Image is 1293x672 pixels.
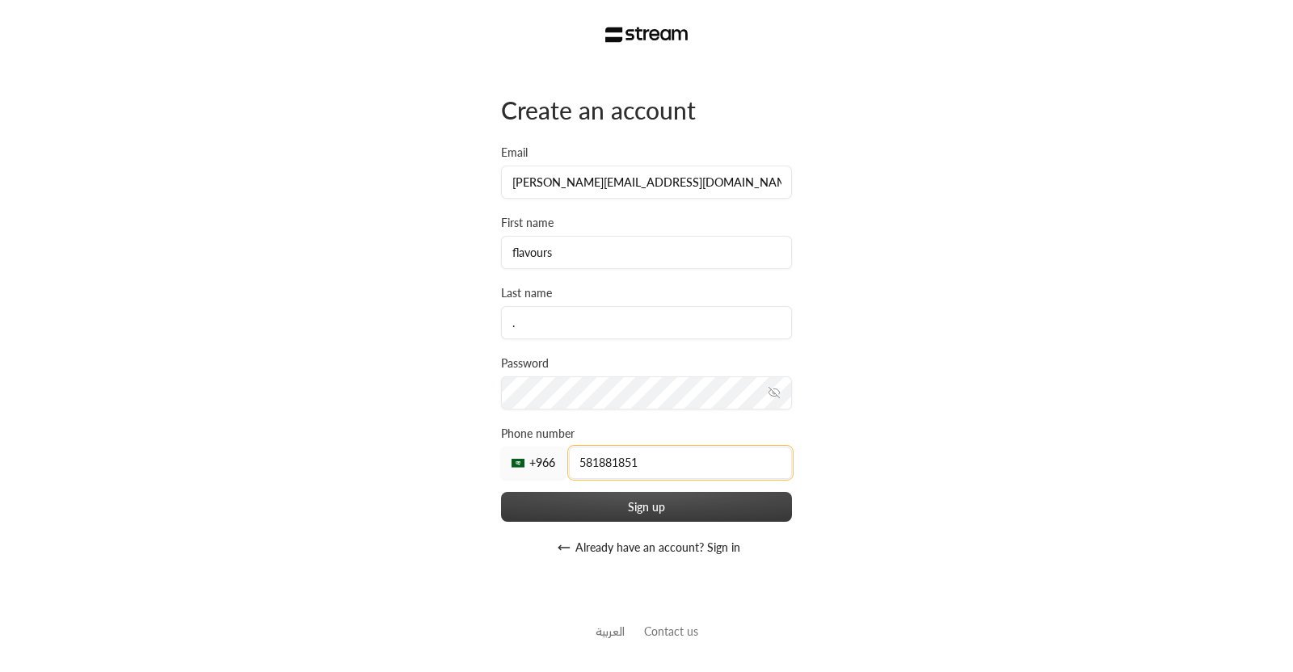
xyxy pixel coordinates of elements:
a: العربية [596,616,625,646]
label: Phone number [501,426,575,442]
label: Email [501,145,528,161]
a: Contact us [644,624,698,638]
button: Already have an account? Sign in [501,531,792,564]
button: Contact us [644,623,698,640]
img: Stream Logo [605,27,689,43]
div: +966 [501,447,566,479]
label: First name [501,215,554,231]
label: Password [501,355,549,372]
button: Sign up [501,492,792,522]
label: Last name [501,285,552,301]
div: Create an account [501,94,792,125]
button: toggle password visibility [761,380,787,405]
